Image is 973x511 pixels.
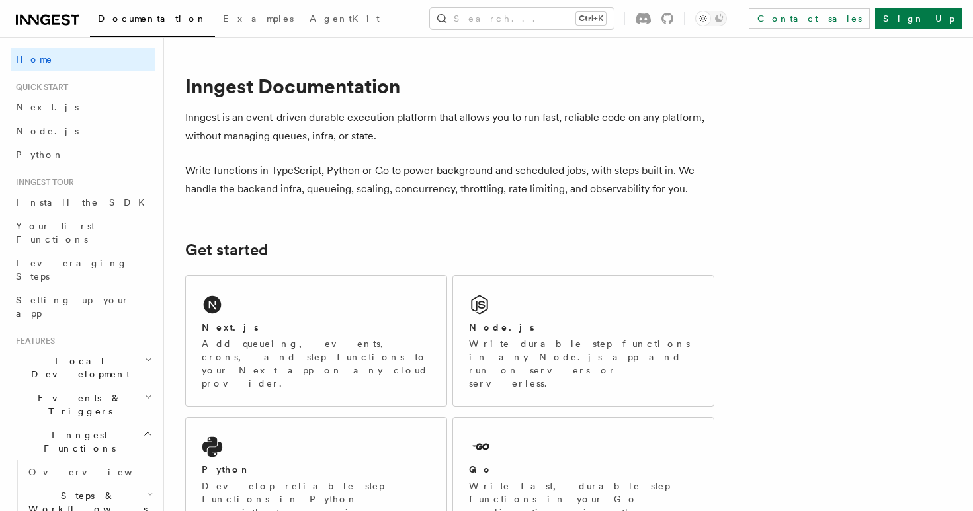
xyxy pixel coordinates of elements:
a: Overview [23,460,155,484]
span: AgentKit [310,13,380,24]
a: Leveraging Steps [11,251,155,288]
span: Home [16,53,53,66]
a: Setting up your app [11,288,155,325]
a: Node.js [11,119,155,143]
a: Install the SDK [11,190,155,214]
span: Overview [28,467,165,477]
span: Install the SDK [16,197,153,208]
span: Local Development [11,354,144,381]
span: Next.js [16,102,79,112]
span: Features [11,336,55,346]
a: Home [11,48,155,71]
button: Search...Ctrl+K [430,8,614,29]
p: Write functions in TypeScript, Python or Go to power background and scheduled jobs, with steps bu... [185,161,714,198]
span: Setting up your app [16,295,130,319]
a: Examples [215,4,302,36]
a: Python [11,143,155,167]
span: Documentation [98,13,207,24]
h1: Inngest Documentation [185,74,714,98]
a: AgentKit [302,4,388,36]
a: Your first Functions [11,214,155,251]
button: Inngest Functions [11,423,155,460]
span: Inngest tour [11,177,74,188]
p: Add queueing, events, crons, and step functions to your Next app on any cloud provider. [202,337,431,390]
h2: Node.js [469,321,534,334]
a: Contact sales [749,8,870,29]
p: Write durable step functions in any Node.js app and run on servers or serverless. [469,337,698,390]
h2: Go [469,463,493,476]
h2: Python [202,463,251,476]
a: Sign Up [875,8,962,29]
h2: Next.js [202,321,259,334]
a: Next.jsAdd queueing, events, crons, and step functions to your Next app on any cloud provider. [185,275,447,407]
span: Leveraging Steps [16,258,128,282]
p: Inngest is an event-driven durable execution platform that allows you to run fast, reliable code ... [185,108,714,145]
span: Inngest Functions [11,428,143,455]
span: Examples [223,13,294,24]
a: Next.js [11,95,155,119]
button: Events & Triggers [11,386,155,423]
span: Python [16,149,64,160]
button: Local Development [11,349,155,386]
span: Events & Triggers [11,391,144,418]
kbd: Ctrl+K [576,12,606,25]
a: Node.jsWrite durable step functions in any Node.js app and run on servers or serverless. [452,275,714,407]
button: Toggle dark mode [695,11,727,26]
span: Node.js [16,126,79,136]
a: Get started [185,241,268,259]
span: Your first Functions [16,221,95,245]
a: Documentation [90,4,215,37]
span: Quick start [11,82,68,93]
